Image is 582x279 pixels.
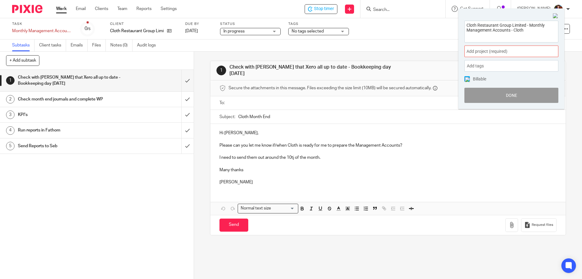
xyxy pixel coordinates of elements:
a: Email [76,6,86,12]
div: 1 [216,66,226,75]
a: Team [117,6,127,12]
button: Request files [521,218,556,232]
h1: Check with [PERSON_NAME] that Xero all up to date - Bookkeeping day [DATE] [229,64,401,77]
img: Nicole.jpeg [554,4,563,14]
div: 1 [6,76,15,85]
h1: Send Reports to Seb [18,141,123,151]
h1: Check with [PERSON_NAME] that Xero all up to date - Bookkeeping day [DATE] [18,73,123,88]
small: /5 [87,27,91,31]
h1: Check month end journals and complete WP [18,95,123,104]
span: In progress [223,29,245,33]
span: Add project (required) [467,48,543,55]
div: Monthly Management Accounts - Cloth [12,28,73,34]
input: Search for option [273,205,295,212]
div: Cloth Restaurant Group Limited - Monthly Management Accounts - Cloth [305,4,337,14]
label: Client [110,22,178,26]
img: Close [553,13,558,19]
a: Client tasks [39,39,66,51]
label: Status [220,22,281,26]
h1: Run reports in Fathom [18,126,123,135]
img: checked.png [465,77,470,82]
span: No tags selected [292,29,324,33]
a: Clients [95,6,108,12]
a: Emails [71,39,88,51]
span: Request files [532,223,553,227]
div: 2 [6,95,15,104]
div: 0 [85,25,91,32]
a: Audit logs [137,39,160,51]
span: Get Support [460,7,483,11]
textarea: Cloth Restaurant Group Limited - Monthly Management Accounts - Cloth [465,21,558,41]
a: Files [92,39,106,51]
p: Cloth Restaurant Group Limited [110,28,164,34]
span: Stop timer [314,6,334,12]
label: To: [219,100,226,106]
a: Reports [136,6,152,12]
div: Search for option [238,204,298,213]
div: 5 [6,142,15,150]
input: Search [373,7,427,13]
a: Work [56,6,67,12]
a: Subtasks [12,39,35,51]
span: Add tags [467,61,487,71]
img: Pixie [12,5,42,13]
button: Done [464,88,558,103]
span: Normal text size [239,205,272,212]
span: [DATE] [185,29,198,33]
p: [PERSON_NAME] [219,179,556,185]
p: Please can you let me know if/when Cloth is ready for me to prepare the Management Accounts? [219,142,556,148]
label: Subject: [219,114,235,120]
label: Task [12,22,73,26]
h1: KPI's [18,110,123,119]
label: Due by [185,22,212,26]
a: Settings [161,6,177,12]
p: I need to send them out around the 10tj of the month. [219,155,556,161]
span: Billable [473,77,486,81]
span: Secure the attachments in this message. Files exceeding the size limit (10MB) will be secured aut... [229,85,431,91]
div: 3 [6,111,15,119]
p: Hi [PERSON_NAME], [219,130,556,136]
label: Tags [288,22,349,26]
p: Many thanks [219,167,556,173]
a: Notes (0) [110,39,132,51]
div: 4 [6,126,15,135]
p: [PERSON_NAME] [517,6,550,12]
button: + Add subtask [6,55,39,66]
input: Send [219,219,248,232]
